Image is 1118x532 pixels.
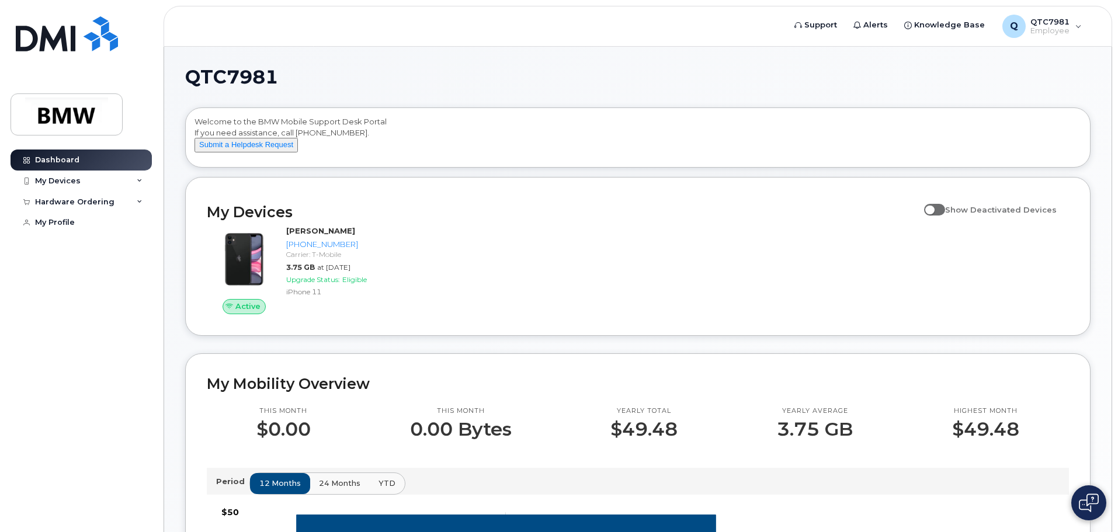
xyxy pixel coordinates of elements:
span: Show Deactivated Devices [945,205,1057,214]
p: $49.48 [610,419,678,440]
span: at [DATE] [317,263,350,272]
p: Period [216,476,249,487]
p: Yearly total [610,406,678,416]
p: $0.00 [256,419,311,440]
span: Eligible [342,275,367,284]
a: Submit a Helpdesk Request [195,140,298,149]
p: 3.75 GB [777,419,853,440]
span: Active [235,301,261,312]
h2: My Mobility Overview [207,375,1069,392]
span: YTD [379,478,395,489]
span: Upgrade Status: [286,275,340,284]
div: Carrier: T-Mobile [286,249,407,259]
p: 0.00 Bytes [410,419,512,440]
img: iPhone_11.jpg [216,231,272,287]
div: Welcome to the BMW Mobile Support Desk Portal If you need assistance, call [PHONE_NUMBER]. [195,116,1081,163]
p: Yearly average [777,406,853,416]
h2: My Devices [207,203,918,221]
a: Active[PERSON_NAME][PHONE_NUMBER]Carrier: T-Mobile3.75 GBat [DATE]Upgrade Status:EligibleiPhone 11 [207,225,412,314]
img: Open chat [1079,493,1099,512]
strong: [PERSON_NAME] [286,226,355,235]
p: $49.48 [952,419,1019,440]
p: This month [410,406,512,416]
div: iPhone 11 [286,287,407,297]
button: Submit a Helpdesk Request [195,138,298,152]
span: 24 months [319,478,360,489]
span: 3.75 GB [286,263,315,272]
p: Highest month [952,406,1019,416]
tspan: $50 [221,507,239,517]
input: Show Deactivated Devices [924,199,933,208]
div: [PHONE_NUMBER] [286,239,407,250]
p: This month [256,406,311,416]
span: QTC7981 [185,68,278,86]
